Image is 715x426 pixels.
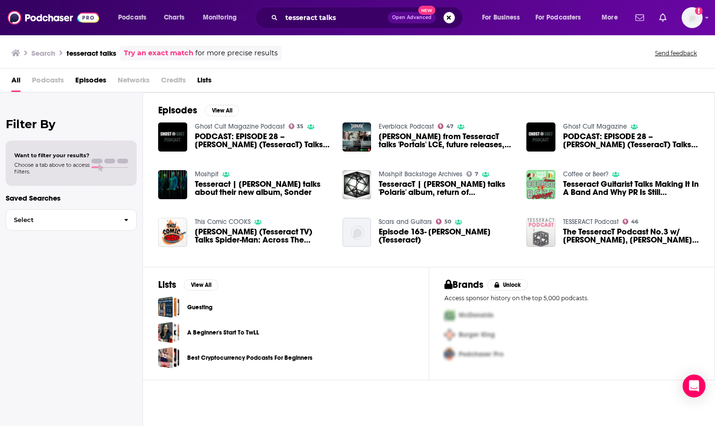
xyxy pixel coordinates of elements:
img: Curtis T. Daniels (Tesseract TV) Talks Spider-Man: Across The Spider-Verse [158,218,187,247]
a: ListsView All [158,279,218,291]
img: The TesseracT Podcast No.3 w/ James Montieth, Jay Postones and Daniel Tompkins [526,218,555,247]
button: open menu [111,10,159,25]
span: Logged in as Isabellaoidem [682,7,703,28]
span: More [602,11,618,24]
span: Podcasts [118,11,146,24]
a: 50 [436,219,451,224]
span: Monitoring [203,11,237,24]
span: For Podcasters [535,11,581,24]
button: Show profile menu [682,7,703,28]
a: PODCAST: EPISODE 28 – Daniel Tomkins (TesseracT) Talks Debut Solo Album “Castles” [195,132,331,149]
input: Search podcasts, credits, & more... [282,10,388,25]
button: Open AdvancedNew [388,12,436,23]
img: Second Pro Logo [441,325,459,345]
span: Episode 163- [PERSON_NAME] (Tesseract) [379,228,515,244]
div: Search podcasts, credits, & more... [264,7,472,29]
span: Charts [164,11,184,24]
a: Ghost Cult Magazine Podcast [195,122,285,131]
button: Send feedback [652,49,700,57]
a: Best Cryptocurrency Podcasts For Beginners [187,353,312,363]
span: Open Advanced [392,15,432,20]
span: [PERSON_NAME] (Tesseract TV) Talks Spider-Man: Across The Spider-Verse [195,228,331,244]
a: Podchaser - Follow, Share and Rate Podcasts [8,9,99,27]
span: 47 [446,124,453,129]
span: Burger King [459,331,495,339]
svg: Add a profile image [695,7,703,15]
img: Tesseract Guitarist Talks Making It In A Band And Why PR Is Still Important. Coffee or Beer? Ep #1 [526,170,555,199]
a: 7 [466,171,478,177]
img: Episode 163- James Monteith (Tesseract) [342,218,372,247]
button: open menu [595,10,630,25]
span: 35 [297,124,303,129]
span: Podcasts [32,72,64,92]
span: Tesseract | [PERSON_NAME] talks about their new album, Sonder [195,180,331,196]
a: Episode 163- James Monteith (Tesseract) [379,228,515,244]
span: PODCAST: EPISODE 28 – [PERSON_NAME] (TesseracT) Talks Debut Solo Album “Castles” [195,132,331,149]
img: TesseracT | Amos Williams talks 'Polaris' album, return of Daniel Tompkins [342,170,372,199]
span: PODCAST: EPISODE 28 – [PERSON_NAME] (TesseracT) Talks Debut Solo Album “Castles” [563,132,699,149]
h2: Brands [444,279,484,291]
span: For Business [482,11,520,24]
span: 50 [444,220,451,224]
a: The TesseracT Podcast No.3 w/ James Montieth, Jay Postones and Daniel Tompkins [563,228,699,244]
a: Scars and Guitars [379,218,432,226]
span: The TesseracT Podcast No.3 w/ [PERSON_NAME], [PERSON_NAME] and [PERSON_NAME] [563,228,699,244]
a: Charts [158,10,190,25]
a: Show notifications dropdown [632,10,648,26]
a: TESSERACT Podcast [563,218,619,226]
span: Credits [161,72,186,92]
a: Guesting [158,296,180,318]
span: New [418,6,435,15]
a: Best Cryptocurrency Podcasts For Beginners [158,347,180,368]
span: [PERSON_NAME] from TesseracT talks 'Portals' LCE, future releases, Marvel, [PERSON_NAME] MOTU & m... [379,132,515,149]
span: TesseracT | [PERSON_NAME] talks 'Polaris' album, return of [PERSON_NAME] [379,180,515,196]
button: View All [184,279,218,291]
span: 7 [475,172,478,176]
p: Access sponsor history on the top 5,000 podcasts. [444,294,700,302]
a: All [11,72,20,92]
img: PODCAST: EPISODE 28 – Daniel Tomkins (TesseracT) Talks Debut Solo Album “Castles” [526,122,555,152]
a: Show notifications dropdown [655,10,670,26]
h3: tesseract talks [67,49,116,58]
span: 46 [631,220,638,224]
a: 46 [623,219,638,224]
h3: Search [31,49,55,58]
a: TesseracT | Amos Williams talks 'Polaris' album, return of Daniel Tompkins [379,180,515,196]
img: PODCAST: EPISODE 28 – Daniel Tomkins (TesseracT) Talks Debut Solo Album “Castles” [158,122,187,152]
button: View All [205,105,239,116]
a: Amos Williams from TesseracT talks 'Portals' LCE, future releases, Marvel, Kevin Smith MOTU & more! [379,132,515,149]
a: Coffee or Beer? [563,170,608,178]
a: Everblack Podcast [379,122,434,131]
span: McDonalds [459,311,493,319]
span: Choose a tab above to access filters. [14,162,90,175]
a: A Beginner's Start To TwLL [187,327,259,338]
span: Networks [118,72,150,92]
h2: Episodes [158,104,197,116]
img: Tesseract | Dan talks about their new album, Sonder [158,170,187,199]
img: Amos Williams from TesseracT talks 'Portals' LCE, future releases, Marvel, Kevin Smith MOTU & more! [342,122,372,152]
p: Saved Searches [6,193,137,203]
span: Podchaser Pro [459,350,504,358]
a: EpisodesView All [158,104,239,116]
img: Third Pro Logo [441,345,459,364]
a: Tesseract | Dan talks about their new album, Sonder [195,180,331,196]
a: Curtis T. Daniels (Tesseract TV) Talks Spider-Man: Across The Spider-Verse [195,228,331,244]
a: Lists [197,72,211,92]
span: for more precise results [195,48,278,59]
a: Try an exact match [124,48,193,59]
a: Moshpit [195,170,219,178]
a: Episodes [75,72,106,92]
button: open menu [475,10,532,25]
div: Open Intercom Messenger [683,375,705,397]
